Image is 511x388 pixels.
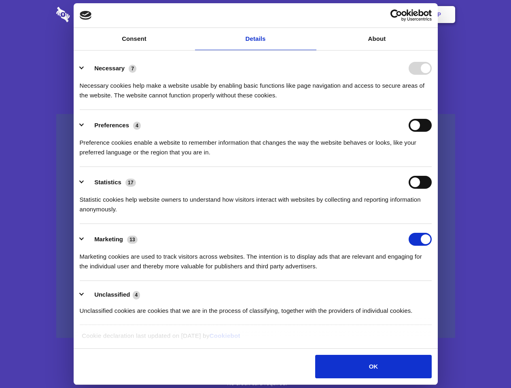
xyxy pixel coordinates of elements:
label: Marketing [94,236,123,242]
a: Wistia video thumbnail [56,114,455,338]
span: 7 [129,65,136,73]
button: Statistics (17) [80,176,141,189]
button: Marketing (13) [80,233,143,246]
div: Unclassified cookies are cookies that we are in the process of classifying, together with the pro... [80,300,432,316]
a: Pricing [237,2,273,27]
h4: Auto-redaction of sensitive data, encrypted data sharing and self-destructing private chats. Shar... [56,74,455,100]
button: Preferences (4) [80,119,146,132]
a: Consent [74,28,195,50]
span: 4 [133,291,140,299]
a: Usercentrics Cookiebot - opens in a new window [361,9,432,21]
a: Contact [328,2,365,27]
div: Cookie declaration last updated on [DATE] by [76,331,435,347]
iframe: Drift Widget Chat Controller [471,348,501,378]
div: Necessary cookies help make a website usable by enabling basic functions like page navigation and... [80,75,432,100]
button: OK [315,355,431,378]
span: 17 [125,179,136,187]
a: Cookiebot [210,332,240,339]
span: 13 [127,236,138,244]
span: 4 [133,122,141,130]
div: Preference cookies enable a website to remember information that changes the way the website beha... [80,132,432,157]
label: Preferences [94,122,129,129]
a: Login [367,2,402,27]
img: logo [80,11,92,20]
a: Details [195,28,316,50]
h1: Eliminate Slack Data Loss. [56,36,455,65]
button: Necessary (7) [80,62,142,75]
a: About [316,28,438,50]
div: Marketing cookies are used to track visitors across websites. The intention is to display ads tha... [80,246,432,271]
label: Statistics [94,179,121,186]
img: logo-wordmark-white-trans-d4663122ce5f474addd5e946df7df03e33cb6a1c49d2221995e7729f52c070b2.svg [56,7,125,22]
label: Necessary [94,65,125,72]
button: Unclassified (4) [80,290,145,300]
div: Statistic cookies help website owners to understand how visitors interact with websites by collec... [80,189,432,214]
